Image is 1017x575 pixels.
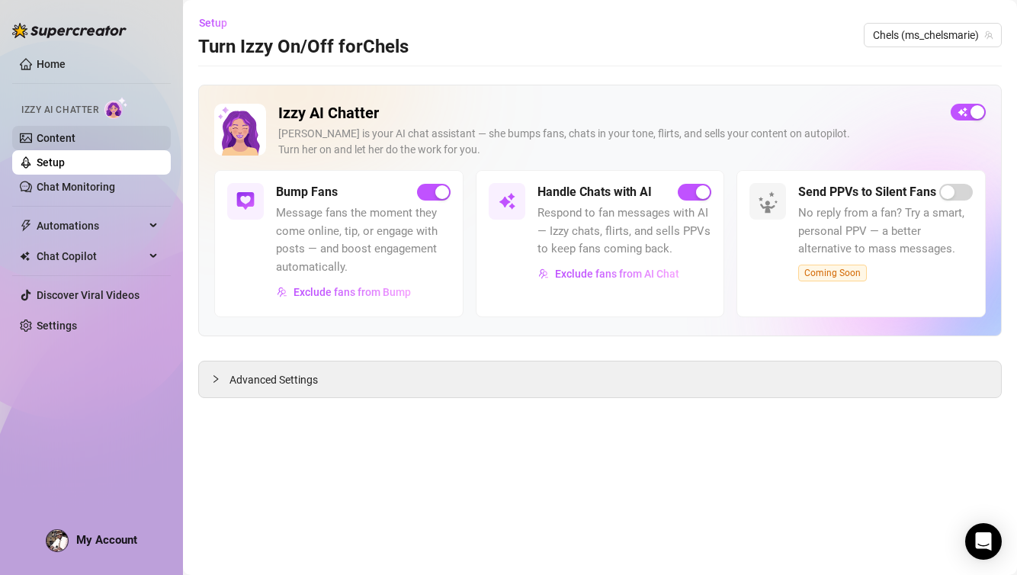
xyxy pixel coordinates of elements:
[199,17,227,29] span: Setup
[276,204,451,276] span: Message fans the moment they come online, tip, or engage with posts — and boost engagement automa...
[798,204,973,259] span: No reply from a fan? Try a smart, personal PPV — a better alternative to mass messages.
[873,24,993,47] span: Chels (ms_chelsmarie)
[498,192,516,210] img: svg%3e
[278,104,938,123] h2: Izzy AI Chatter
[37,181,115,193] a: Chat Monitoring
[211,371,229,387] div: collapsed
[198,11,239,35] button: Setup
[211,374,220,384] span: collapsed
[37,58,66,70] a: Home
[538,268,549,279] img: svg%3e
[294,286,411,298] span: Exclude fans from Bump
[37,132,75,144] a: Content
[278,126,938,158] div: [PERSON_NAME] is your AI chat assistant — she bumps fans, chats in your tone, flirts, and sells y...
[798,265,867,281] span: Coming Soon
[37,320,77,332] a: Settings
[20,251,30,262] img: Chat Copilot
[104,97,128,119] img: AI Chatter
[276,280,412,304] button: Exclude fans from Bump
[537,262,680,286] button: Exclude fans from AI Chat
[965,523,1002,560] div: Open Intercom Messenger
[20,220,32,232] span: thunderbolt
[198,35,409,59] h3: Turn Izzy On/Off for Chels
[277,287,287,297] img: svg%3e
[236,192,255,210] img: svg%3e
[214,104,266,156] img: Izzy AI Chatter
[37,156,65,169] a: Setup
[555,268,679,280] span: Exclude fans from AI Chat
[12,23,127,38] img: logo-BBDzfeDw.svg
[984,31,993,40] span: team
[276,183,338,201] h5: Bump Fans
[37,289,140,301] a: Discover Viral Videos
[76,533,137,547] span: My Account
[537,204,712,259] span: Respond to fan messages with AI — Izzy chats, flirts, and sells PPVs to keep fans coming back.
[37,244,145,268] span: Chat Copilot
[537,183,652,201] h5: Handle Chats with AI
[798,183,936,201] h5: Send PPVs to Silent Fans
[37,214,145,238] span: Automations
[47,530,68,551] img: ACg8ocJdL4usd-aCzqAKhC090uIINCD-xUXNNvkQUkoEQWB3-52H_cI=s96-c
[21,103,98,117] span: Izzy AI Chatter
[229,371,318,388] span: Advanced Settings
[758,191,782,216] img: silent-fans-ppv-o-N6Mmdf.svg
